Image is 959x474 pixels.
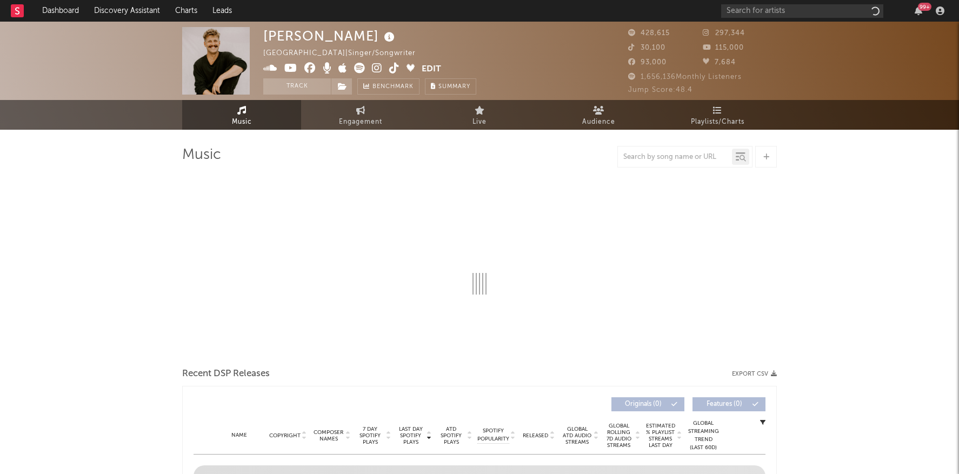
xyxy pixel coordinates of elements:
span: Summary [438,84,470,90]
button: Features(0) [692,397,765,411]
input: Search by song name or URL [618,153,732,162]
button: 99+ [915,6,922,15]
span: Estimated % Playlist Streams Last Day [645,423,675,449]
span: 428,615 [628,30,670,37]
span: Global Rolling 7D Audio Streams [604,423,634,449]
span: 7,684 [703,59,736,66]
span: 115,000 [703,44,744,51]
span: Jump Score: 48.4 [628,86,692,94]
span: Features ( 0 ) [700,401,749,408]
span: ATD Spotify Plays [437,426,465,445]
span: Recent DSP Releases [182,368,270,380]
span: Originals ( 0 ) [618,401,668,408]
div: Name [215,431,263,439]
span: Music [232,116,252,129]
input: Search for artists [721,4,883,18]
a: Music [182,100,301,130]
a: Engagement [301,100,420,130]
span: 1,656,136 Monthly Listeners [628,74,742,81]
div: [GEOGRAPHIC_DATA] | Singer/Songwriter [263,47,428,60]
span: Playlists/Charts [691,116,744,129]
a: Benchmark [357,78,419,95]
span: Audience [582,116,615,129]
span: Live [472,116,487,129]
div: [PERSON_NAME] [263,27,397,45]
span: Global ATD Audio Streams [562,426,592,445]
button: Track [263,78,331,95]
span: Engagement [339,116,382,129]
span: Composer Names [313,429,344,442]
span: 7 Day Spotify Plays [356,426,384,445]
button: Export CSV [732,371,777,377]
span: 297,344 [703,30,745,37]
div: 99 + [918,3,931,11]
span: Last Day Spotify Plays [396,426,425,445]
button: Summary [425,78,476,95]
span: 93,000 [628,59,667,66]
span: 30,100 [628,44,665,51]
span: Spotify Popularity [477,427,509,443]
a: Live [420,100,539,130]
a: Audience [539,100,658,130]
div: Global Streaming Trend (Last 60D) [687,419,720,452]
span: Benchmark [372,81,414,94]
span: Released [523,432,548,439]
button: Edit [422,63,441,76]
span: Copyright [269,432,301,439]
a: Playlists/Charts [658,100,777,130]
button: Originals(0) [611,397,684,411]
